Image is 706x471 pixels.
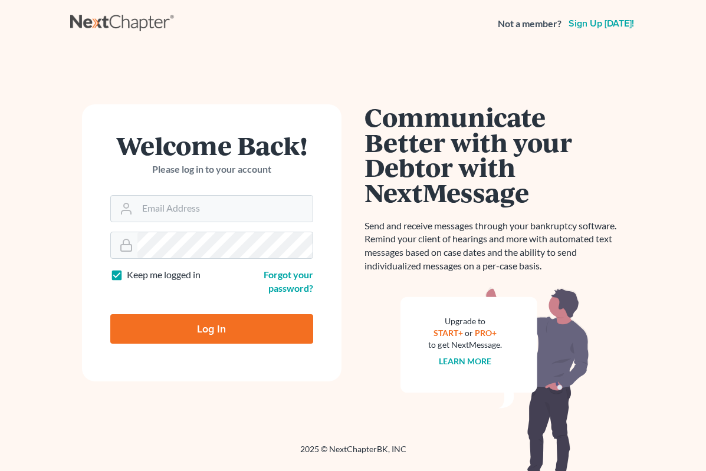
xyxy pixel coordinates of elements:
div: 2025 © NextChapterBK, INC [70,443,636,465]
a: Learn more [439,356,491,366]
span: or [465,328,473,338]
input: Email Address [137,196,313,222]
input: Log In [110,314,313,344]
a: Forgot your password? [264,269,313,294]
div: to get NextMessage. [429,339,502,351]
h1: Communicate Better with your Debtor with NextMessage [365,104,625,205]
a: PRO+ [475,328,497,338]
div: Upgrade to [429,315,502,327]
a: Sign up [DATE]! [566,19,636,28]
p: Send and receive messages through your bankruptcy software. Remind your client of hearings and mo... [365,219,625,273]
h1: Welcome Back! [110,133,313,158]
label: Keep me logged in [127,268,201,282]
strong: Not a member? [498,17,561,31]
p: Please log in to your account [110,163,313,176]
a: START+ [434,328,463,338]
